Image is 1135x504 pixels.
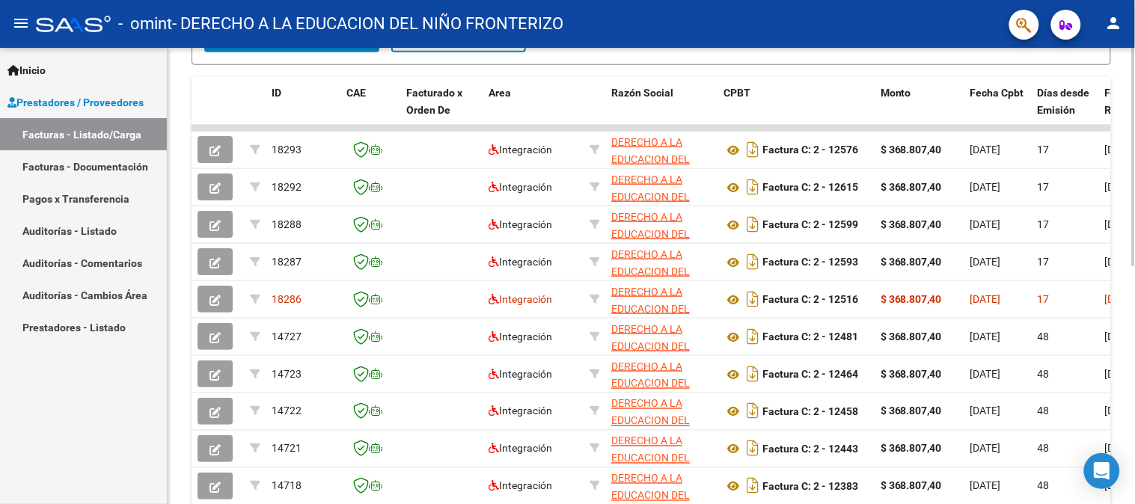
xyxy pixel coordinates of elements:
span: Integración [489,256,552,268]
span: [DATE] [970,443,1001,455]
span: Razón Social [611,87,673,99]
span: Días desde Emisión [1038,87,1090,116]
span: [DATE] [970,405,1001,417]
span: - DERECHO A LA EDUCACION DEL NIÑO FRONTERIZO [172,7,563,40]
span: 18286 [272,293,302,305]
span: [DATE] [970,218,1001,230]
span: Integración [489,443,552,455]
span: [DATE] [970,293,1001,305]
span: 48 [1038,443,1050,455]
i: Descargar documento [743,399,762,423]
span: Integración [489,331,552,342]
span: Integración [489,405,552,417]
strong: Factura C: 2 - 12481 [762,331,858,343]
span: [DATE] [970,331,1001,342]
span: DERECHO A LA EDUCACION DEL NIÑO FRONTERIZO [611,323,702,369]
div: 30678688092 [611,171,712,203]
i: Descargar documento [743,325,762,348]
span: 14727 [272,331,302,342]
span: 48 [1038,331,1050,342]
span: 48 [1038,480,1050,492]
div: 30678688092 [611,246,712,277]
strong: Factura C: 2 - 12599 [762,219,858,231]
i: Descargar documento [743,437,762,461]
div: 30678688092 [611,358,712,390]
span: CPBT [723,87,750,99]
span: DERECHO A LA EDUCACION DEL NIÑO FRONTERIZO [611,211,702,257]
span: [DATE] [970,480,1001,492]
strong: $ 368.807,40 [881,480,942,492]
span: 17 [1038,293,1050,305]
span: 48 [1038,368,1050,380]
span: Integración [489,368,552,380]
span: [DATE] [970,256,1001,268]
span: Fecha Cpbt [970,87,1024,99]
span: Facturado x Orden De [406,87,462,116]
datatable-header-cell: Razón Social [605,77,718,143]
span: 18293 [272,144,302,156]
strong: $ 368.807,40 [881,331,942,342]
span: Integración [489,144,552,156]
datatable-header-cell: CPBT [718,77,875,143]
span: [DATE] [970,144,1001,156]
i: Descargar documento [743,287,762,311]
span: 14721 [272,443,302,455]
span: Integración [489,181,552,193]
i: Descargar documento [743,474,762,498]
div: 30678688092 [611,134,712,165]
div: 30678688092 [611,396,712,427]
strong: $ 368.807,40 [881,144,942,156]
span: DERECHO A LA EDUCACION DEL NIÑO FRONTERIZO [611,435,702,482]
datatable-header-cell: Facturado x Orden De [400,77,483,143]
mat-icon: menu [12,14,30,32]
strong: Factura C: 2 - 12593 [762,256,858,268]
strong: Factura C: 2 - 12464 [762,369,858,381]
span: 14723 [272,368,302,380]
div: 30678688092 [611,470,712,502]
i: Descargar documento [743,212,762,236]
span: Integración [489,218,552,230]
span: Monto [881,87,911,99]
strong: $ 368.807,40 [881,443,942,455]
datatable-header-cell: CAE [340,77,400,143]
span: 18287 [272,256,302,268]
strong: $ 368.807,40 [881,293,942,305]
span: DERECHO A LA EDUCACION DEL NIÑO FRONTERIZO [611,136,702,182]
span: 14718 [272,480,302,492]
span: Integración [489,480,552,492]
strong: $ 368.807,40 [881,181,942,193]
span: CAE [346,87,366,99]
span: DERECHO A LA EDUCACION DEL NIÑO FRONTERIZO [611,286,702,332]
span: 17 [1038,218,1050,230]
datatable-header-cell: Fecha Cpbt [964,77,1032,143]
span: Inicio [7,62,46,79]
datatable-header-cell: Monto [875,77,964,143]
span: 14722 [272,405,302,417]
span: Integración [489,293,552,305]
strong: Factura C: 2 - 12383 [762,481,858,493]
span: 17 [1038,181,1050,193]
strong: Factura C: 2 - 12443 [762,443,858,455]
span: [DATE] [970,368,1001,380]
span: DERECHO A LA EDUCACION DEL NIÑO FRONTERIZO [611,398,702,444]
span: 18288 [272,218,302,230]
span: Prestadores / Proveedores [7,94,144,111]
span: ID [272,87,281,99]
div: 30678688092 [611,433,712,464]
datatable-header-cell: ID [266,77,340,143]
div: 30678688092 [611,321,712,352]
span: - omint [118,7,172,40]
span: [DATE] [970,181,1001,193]
strong: $ 368.807,40 [881,256,942,268]
strong: Factura C: 2 - 12576 [762,144,858,156]
datatable-header-cell: Area [483,77,584,143]
datatable-header-cell: Días desde Emisión [1032,77,1099,143]
span: DERECHO A LA EDUCACION DEL NIÑO FRONTERIZO [611,173,702,220]
div: 30678688092 [611,283,712,315]
i: Descargar documento [743,175,762,199]
span: DERECHO A LA EDUCACION DEL NIÑO FRONTERIZO [611,360,702,407]
i: Descargar documento [743,250,762,274]
i: Descargar documento [743,138,762,162]
strong: $ 368.807,40 [881,368,942,380]
div: 30678688092 [611,209,712,240]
